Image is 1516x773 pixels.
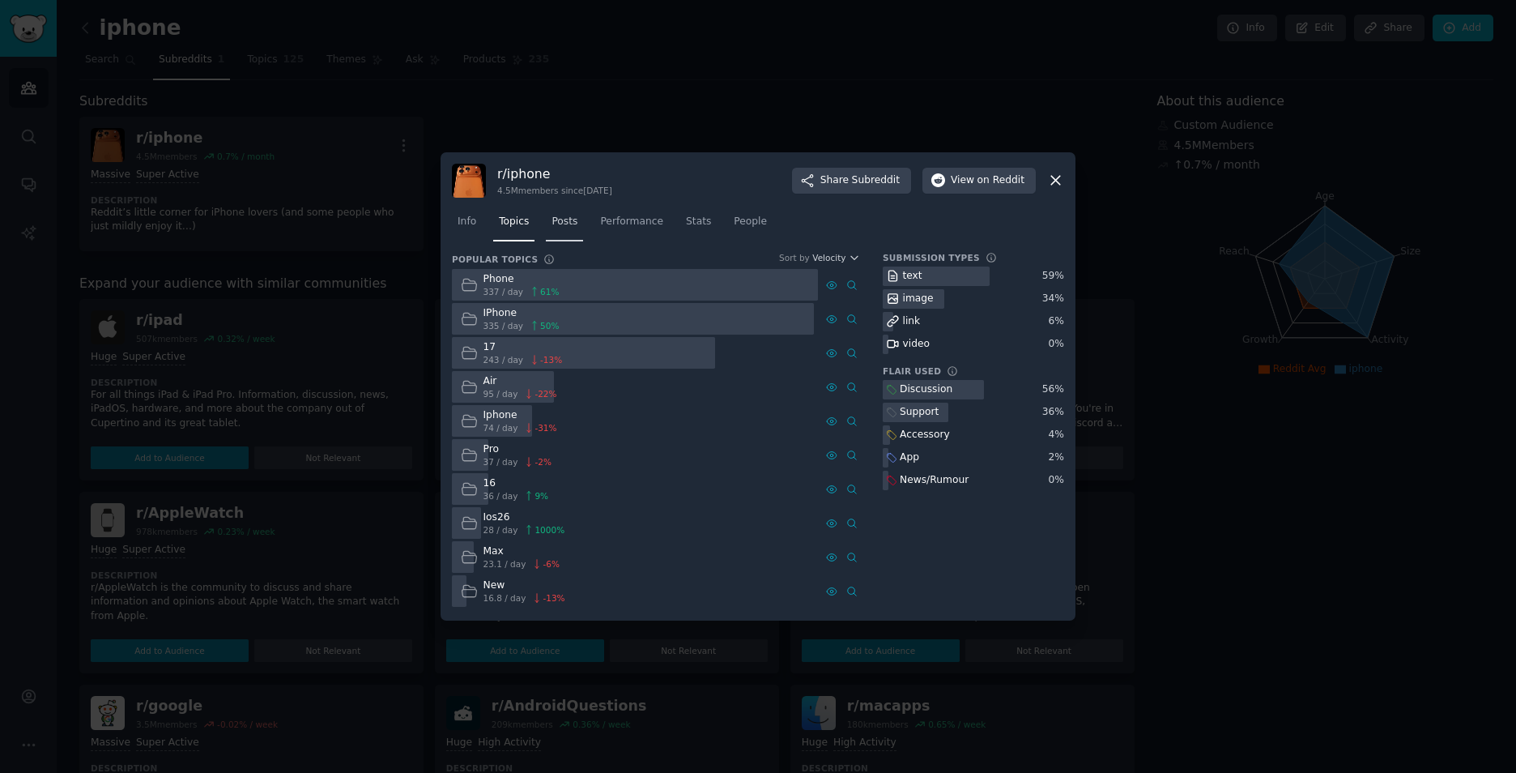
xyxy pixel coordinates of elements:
[540,320,559,331] span: 50 %
[497,185,612,196] div: 4.5M members since [DATE]
[497,165,612,182] h3: r/ iphone
[900,451,919,465] div: App
[1049,473,1064,488] div: 0 %
[1049,314,1064,329] div: 6 %
[686,215,711,229] span: Stats
[534,388,556,399] span: -22 %
[483,320,524,331] span: 335 / day
[534,456,551,468] span: -2 %
[883,252,980,263] h3: Submission Types
[779,252,810,263] div: Sort by
[483,388,518,399] span: 95 / day
[900,382,952,397] div: Discussion
[951,173,1024,188] span: View
[483,354,524,365] span: 243 / day
[540,354,562,365] span: -13 %
[483,476,549,491] div: 16
[483,306,560,321] div: IPhone
[483,510,565,525] div: Ios26
[452,164,486,198] img: iphone
[1049,451,1064,465] div: 2 %
[812,252,860,263] button: Velocity
[594,209,669,242] a: Performance
[499,215,529,229] span: Topics
[852,173,900,188] span: Subreddit
[458,215,476,229] span: Info
[543,558,559,570] span: -6 %
[903,269,922,284] div: text
[483,490,518,502] span: 36 / day
[883,365,941,377] h3: Flair Used
[792,168,911,194] button: ShareSubreddit
[900,405,939,420] div: Support
[452,209,482,242] a: Info
[820,173,900,188] span: Share
[483,340,563,355] div: 17
[728,209,773,242] a: People
[483,579,565,593] div: New
[483,286,524,297] span: 337 / day
[483,272,560,287] div: Phone
[551,215,577,229] span: Posts
[546,209,583,242] a: Posts
[483,558,526,570] span: 23.1 / day
[540,286,559,297] span: 61 %
[903,337,930,352] div: video
[1049,337,1064,352] div: 0 %
[812,252,845,263] span: Velocity
[1042,382,1064,397] div: 56 %
[734,215,767,229] span: People
[534,422,556,433] span: -31 %
[903,314,921,329] div: link
[452,254,538,265] h3: Popular Topics
[922,168,1036,194] button: Viewon Reddit
[483,374,557,389] div: Air
[1042,269,1064,284] div: 59 %
[534,524,564,536] span: 1000 %
[483,592,526,604] span: 16.8 / day
[903,292,934,306] div: image
[483,456,518,468] span: 37 / day
[1049,428,1064,442] div: 4 %
[543,592,564,604] span: -13 %
[977,173,1024,188] span: on Reddit
[483,524,518,536] span: 28 / day
[483,408,557,423] div: Iphone
[1042,405,1064,420] div: 36 %
[483,422,518,433] span: 74 / day
[600,215,663,229] span: Performance
[900,473,969,488] div: News/Rumour
[483,442,551,457] div: Pro
[534,490,548,502] span: 9 %
[680,209,717,242] a: Stats
[483,545,560,559] div: Max
[493,209,534,242] a: Topics
[900,428,950,442] div: Accessory
[1042,292,1064,306] div: 34 %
